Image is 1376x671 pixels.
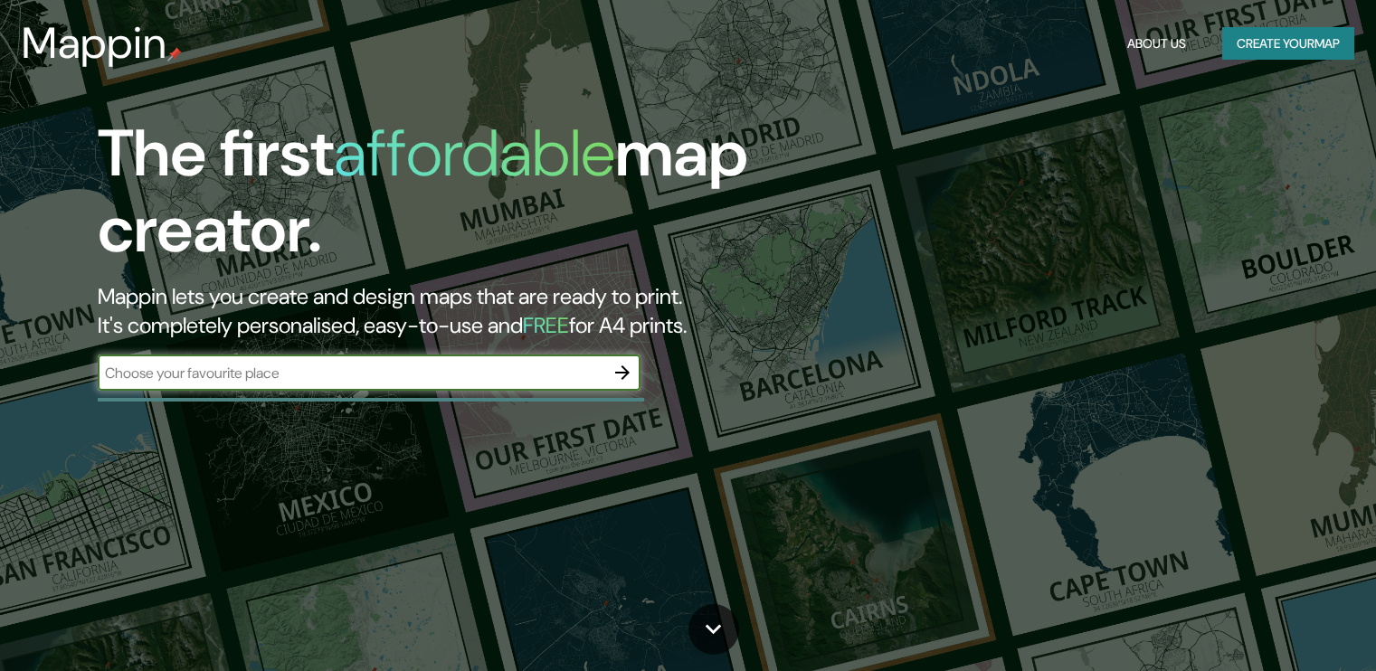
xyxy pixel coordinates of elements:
h1: The first map creator. [98,116,786,282]
img: mappin-pin [167,47,182,61]
h5: FREE [523,311,569,339]
h2: Mappin lets you create and design maps that are ready to print. It's completely personalised, eas... [98,282,786,340]
button: About Us [1120,27,1193,61]
button: Create yourmap [1222,27,1354,61]
h3: Mappin [22,18,167,69]
input: Choose your favourite place [98,363,604,383]
h1: affordable [334,111,615,195]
